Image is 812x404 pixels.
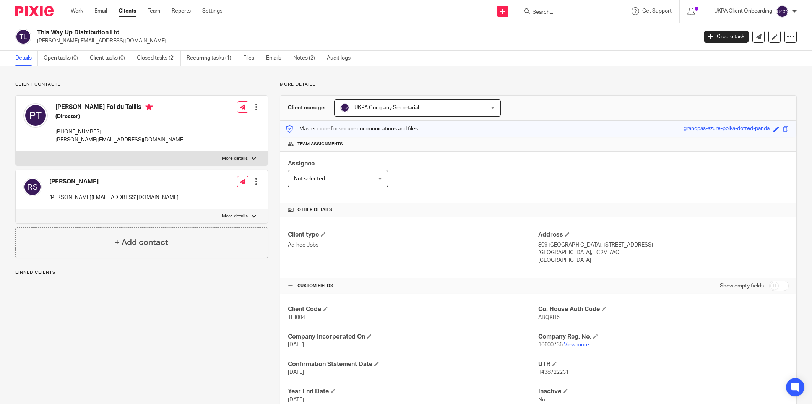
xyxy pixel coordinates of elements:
img: svg%3E [15,29,31,45]
a: Notes (2) [293,51,321,66]
p: More details [222,156,248,162]
p: Linked clients [15,269,268,276]
img: svg%3E [340,103,349,112]
p: [GEOGRAPHIC_DATA] [538,256,789,264]
label: Show empty fields [720,282,764,290]
a: Closed tasks (2) [137,51,181,66]
span: [DATE] [288,397,304,402]
p: More details [280,81,797,88]
img: Pixie [15,6,54,16]
p: [PERSON_NAME][EMAIL_ADDRESS][DOMAIN_NAME] [55,136,185,144]
a: View more [564,342,589,347]
span: Assignee [288,161,315,167]
a: Clients [119,7,136,15]
h4: Client type [288,231,538,239]
h4: Company Incorporated On [288,333,538,341]
p: Master code for secure communications and files [286,125,418,133]
p: [PERSON_NAME][EMAIL_ADDRESS][DOMAIN_NAME] [37,37,693,45]
a: Open tasks (0) [44,51,84,66]
p: 809 [GEOGRAPHIC_DATA], [STREET_ADDRESS] [538,241,789,249]
span: ABQKH5 [538,315,560,320]
span: Other details [297,207,332,213]
h4: UTR [538,360,789,368]
a: Reports [172,7,191,15]
h4: Company Reg. No. [538,333,789,341]
h5: (Director) [55,113,185,120]
span: Team assignments [297,141,343,147]
h2: This Way Up Distribution Ltd [37,29,562,37]
span: 16600736 [538,342,563,347]
span: UKPA Company Secretarial [354,105,419,110]
a: Emails [266,51,287,66]
p: [PERSON_NAME][EMAIL_ADDRESS][DOMAIN_NAME] [49,194,179,201]
p: [PHONE_NUMBER] [55,128,185,136]
a: Recurring tasks (1) [187,51,237,66]
p: Client contacts [15,81,268,88]
span: THI004 [288,315,305,320]
h4: [PERSON_NAME] [49,178,179,186]
span: [DATE] [288,370,304,375]
div: grandpas-azure-polka-dotted-panda [684,125,770,133]
i: Primary [145,103,153,111]
img: svg%3E [776,5,788,18]
h4: Co. House Auth Code [538,305,789,313]
span: Not selected [294,176,325,182]
h4: Inactive [538,388,789,396]
h4: CUSTOM FIELDS [288,283,538,289]
a: Email [94,7,107,15]
h4: Confirmation Statement Date [288,360,538,368]
a: Settings [202,7,222,15]
span: No [538,397,545,402]
span: Get Support [642,8,672,14]
span: 1438722231 [538,370,569,375]
input: Search [532,9,601,16]
h4: Year End Date [288,388,538,396]
a: Team [148,7,160,15]
img: svg%3E [23,178,42,196]
h4: [PERSON_NAME] Fol du Taillis [55,103,185,113]
a: Work [71,7,83,15]
h4: Client Code [288,305,538,313]
a: Details [15,51,38,66]
h4: Address [538,231,789,239]
a: Create task [704,31,749,43]
p: More details [222,213,248,219]
h3: Client manager [288,104,326,112]
h4: + Add contact [115,237,168,248]
p: UKPA Client Onboarding [714,7,772,15]
p: [GEOGRAPHIC_DATA], EC2M 7AQ [538,249,789,256]
p: Ad-hoc Jobs [288,241,538,249]
span: [DATE] [288,342,304,347]
a: Files [243,51,260,66]
a: Audit logs [327,51,356,66]
a: Client tasks (0) [90,51,131,66]
img: svg%3E [23,103,48,128]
